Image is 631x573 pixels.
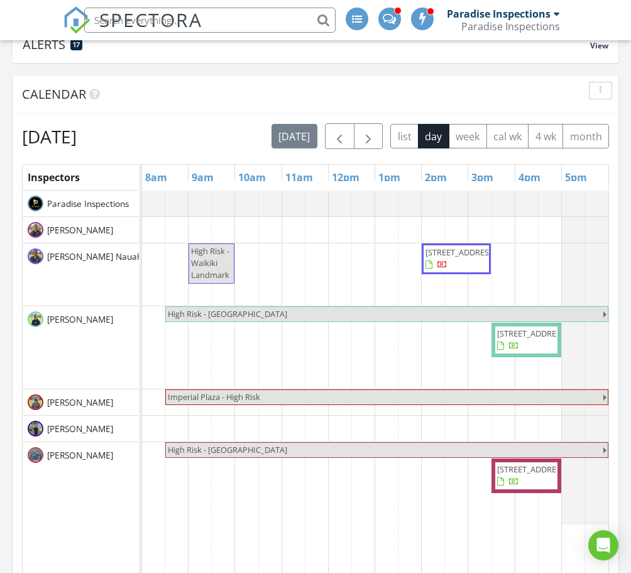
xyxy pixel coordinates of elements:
a: 10am [235,167,269,187]
button: week [449,124,487,148]
a: 12pm [329,167,363,187]
img: img_1984.jpeg [28,394,43,410]
span: Calendar [22,86,86,103]
button: [DATE] [272,124,317,148]
span: [STREET_ADDRESS] [425,247,496,258]
span: [PERSON_NAME] [45,313,116,326]
button: Next day [354,123,383,149]
span: High Risk - [GEOGRAPHIC_DATA] [168,308,287,320]
button: month [562,124,609,148]
button: 4 wk [528,124,563,148]
span: [PERSON_NAME] Nauahi [45,250,146,263]
span: [STREET_ADDRESS] [497,464,568,475]
span: [PERSON_NAME] [45,396,116,409]
img: b1da044382c246d4906753569ed05bd3.jpeg [28,222,43,238]
span: [PERSON_NAME] [45,449,116,462]
a: 2pm [422,167,450,187]
div: Alerts [23,36,590,53]
button: cal wk [486,124,529,148]
img: img_9248.jpeg [28,447,43,463]
span: [PERSON_NAME] [45,423,116,435]
a: SPECTORA [63,17,202,43]
a: 3pm [468,167,497,187]
span: Paradise Inspections [45,197,131,210]
span: View [590,40,608,51]
a: 8am [142,167,170,187]
img: The Best Home Inspection Software - Spectora [63,6,91,34]
img: d0180cea8ba347a880e9ac022dad87ef.jpeg [28,248,43,264]
a: 5pm [562,167,590,187]
a: 4pm [515,167,544,187]
h2: [DATE] [22,124,77,149]
img: img_6208.jpeg [28,421,43,437]
input: Search everything... [84,8,336,33]
button: Previous day [325,123,354,149]
span: Imperial Plaza - High Risk [168,391,260,403]
div: Open Intercom Messenger [588,530,618,560]
div: Paradise Inspections [447,8,551,20]
a: 1pm [375,167,403,187]
a: 9am [189,167,217,187]
img: gold_on_black_bg_square.jpeg [28,196,43,211]
span: [STREET_ADDRESS] [497,328,568,339]
button: list [390,124,419,148]
span: High Risk - Waikiki Landmark [191,245,229,281]
span: Inspectors [28,170,80,184]
span: High Risk - [GEOGRAPHIC_DATA] [168,444,287,455]
img: img_5395.jpeg [28,311,43,327]
div: Paradise Inspections [461,20,560,33]
button: day [418,124,449,148]
a: 11am [282,167,316,187]
span: [PERSON_NAME] [45,224,116,236]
